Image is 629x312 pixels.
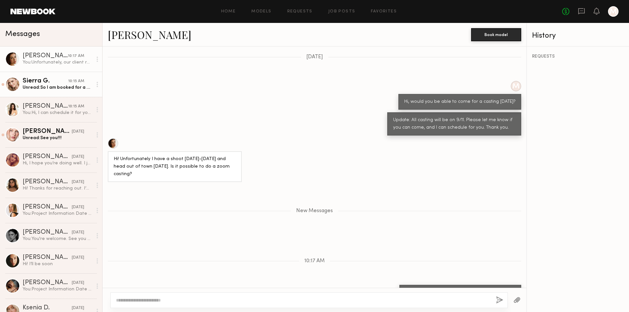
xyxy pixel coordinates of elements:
div: [PERSON_NAME] [23,154,72,160]
button: Book model [471,28,521,41]
div: Ksenia D. [23,305,72,311]
a: Book model [471,31,521,37]
span: [DATE] [306,54,323,60]
div: 10:15 AM [68,78,84,84]
span: Messages [5,30,40,38]
a: M [608,6,619,17]
div: Sierra G. [23,78,68,84]
div: You: Project Information Date & Time: [ September] Location: [ [GEOGRAPHIC_DATA]] Duration: [ App... [23,286,92,292]
div: You: Project Information Date & Time: [ September] Location: [ [GEOGRAPHIC_DATA]] Duration: [ App... [23,211,92,217]
span: 10:17 AM [304,258,325,264]
span: New Messages [296,208,333,214]
div: Hi, I hope you’re doing well. I just wanted to follow up and ask if you have any update for me re... [23,160,92,166]
div: Hi! Thanks for reaching out. I’m potentially interested. Would you let me know the date of the sh... [23,185,92,192]
div: Unread: So I am booked for a fitting in [GEOGRAPHIC_DATA] [DATE] 12-3 [23,84,92,91]
div: 10:15 AM [68,103,84,110]
div: [DATE] [72,280,84,286]
div: [PERSON_NAME] [23,179,72,185]
div: [DATE] [72,204,84,211]
div: [PERSON_NAME] [23,204,72,211]
a: Job Posts [328,9,355,14]
div: [PERSON_NAME] [23,229,72,236]
div: Update: All casting will be on 9/11. Please let me know if you can come, and I can schedule for y... [393,117,515,132]
a: Models [251,9,271,14]
div: You: Unfortunately, our client requires in-person casting. [23,59,92,65]
div: Hi! Unfortunately I have a shoot [DATE]-[DATE] and head out of town [DATE]. Is it possible to do ... [114,156,236,178]
a: Requests [287,9,313,14]
div: History [532,32,624,40]
div: You: You're welcome. See you next week!! Thank you [23,236,92,242]
div: Hi, would you be able to come for a casting [DATE]? [404,98,515,106]
div: [DATE] [72,255,84,261]
div: [DATE] [72,179,84,185]
div: You: Hi, I can schedule it for you [DATE][DATE] 1:15 pm. Does that work for you? [23,110,92,116]
div: [PERSON_NAME] [23,53,68,59]
div: REQUESTS [532,54,624,59]
div: [PERSON_NAME] [23,128,72,135]
div: [PERSON_NAME] [23,103,68,110]
a: Home [221,9,236,14]
div: [DATE] [72,229,84,236]
div: [DATE] [72,129,84,135]
div: [DATE] [72,154,84,160]
div: Unread: See you!!! [23,135,92,141]
div: [PERSON_NAME] [23,280,72,286]
div: Hi! I’ll be soon [23,261,92,267]
div: 10:17 AM [68,53,84,59]
a: Favorites [371,9,397,14]
div: [DATE] [72,305,84,311]
a: [PERSON_NAME] [108,28,191,42]
div: [PERSON_NAME] [23,254,72,261]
